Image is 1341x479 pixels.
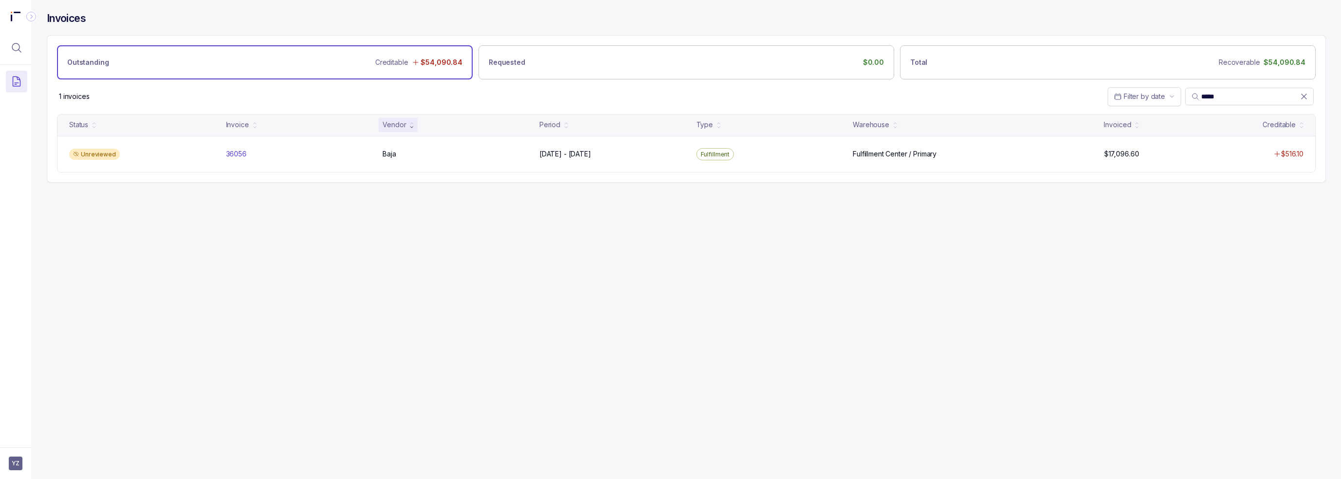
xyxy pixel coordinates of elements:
[539,120,560,130] div: Period
[69,149,120,160] div: Unreviewed
[9,457,22,470] button: User initials
[6,37,27,58] button: Menu Icon Button MagnifyingGlassIcon
[226,149,247,159] p: 36056
[489,57,525,67] p: Requested
[69,120,88,130] div: Status
[375,57,408,67] p: Creditable
[1219,57,1260,67] p: Recoverable
[1104,149,1139,159] p: $17,096.60
[59,92,90,101] div: Remaining page entries
[383,149,396,159] p: Baja
[383,120,406,130] div: Vendor
[6,71,27,92] button: Menu Icon Button DocumentTextIcon
[1281,149,1303,159] p: $516.10
[226,120,249,130] div: Invoice
[1114,92,1165,101] search: Date Range Picker
[1264,57,1305,67] p: $54,090.84
[1108,87,1181,106] button: Date Range Picker
[25,11,37,22] div: Collapse Icon
[1104,120,1131,130] div: Invoiced
[1124,92,1165,100] span: Filter by date
[853,120,889,130] div: Warehouse
[47,12,86,25] h4: Invoices
[853,149,937,159] p: Fulfillment Center / Primary
[1263,120,1296,130] div: Creditable
[59,92,90,101] p: 1 invoices
[421,57,462,67] p: $54,090.84
[701,150,730,159] p: Fulfillment
[67,57,109,67] p: Outstanding
[863,57,884,67] p: $0.00
[910,57,927,67] p: Total
[539,149,591,159] p: [DATE] - [DATE]
[696,120,713,130] div: Type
